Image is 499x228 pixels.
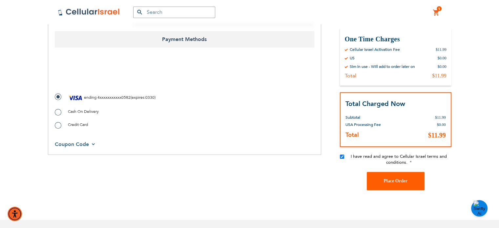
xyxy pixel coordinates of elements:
span: Cash On Delivery [68,109,99,114]
th: Subtotal [345,109,397,121]
div: Accessibility Menu [8,207,22,221]
span: 1 [438,6,440,11]
img: Cellular Israel Logo [58,8,120,16]
input: Search [133,7,215,18]
div: Total [345,73,356,79]
strong: Total [345,131,359,139]
div: $0.00 [438,64,447,69]
span: Payment Methods [55,31,314,48]
button: Place Order [367,172,425,190]
span: expires [132,95,144,100]
div: $0.00 [438,55,447,61]
span: $11.99 [435,115,446,120]
div: Sim in use - Will add to order later on [350,64,415,69]
iframe: reCAPTCHA [55,62,155,88]
div: $11.99 [436,47,447,52]
span: ending [84,95,96,100]
div: US [350,55,355,61]
span: 4xxxxxxxxxxx0582 [97,95,131,100]
div: $11.99 [432,73,446,79]
a: 1 [433,9,440,17]
span: Place Order [384,178,407,183]
strong: Total Charged Now [345,99,405,108]
span: $11.99 [428,132,446,139]
span: $0.00 [437,122,446,127]
label: ( : ) [55,93,156,103]
span: I have read and agree to Cellular Israel terms and conditions. [351,154,447,165]
span: Credit Card [68,122,88,127]
span: USA Processing Fee [345,122,381,127]
span: 0330 [145,95,155,100]
span: Coupon Code [55,141,89,148]
h3: One Time Charges [345,35,447,44]
div: Cellular Israel Activation Fee [350,47,400,52]
img: Visa [68,93,83,103]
